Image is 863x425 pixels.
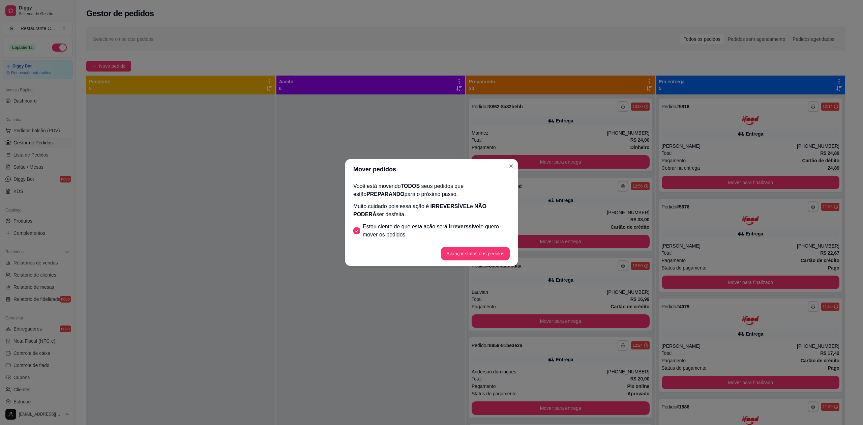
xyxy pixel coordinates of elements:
[430,203,470,209] span: IRREVERSÍVEL
[353,202,510,219] p: Muito cuidado pois essa ação é e ser desfeita.
[353,203,486,217] span: NÃO PODERÁ
[366,191,405,197] span: PREPARANDO
[449,224,480,229] span: irreverssível
[353,182,510,198] p: Você está movendo seus pedidos que estão para o próximo passo.
[441,247,510,260] button: Avançar status dos pedidos
[363,223,510,239] span: Estou ciente de que esta ação será e quero mover os pedidos.
[345,159,518,179] header: Mover pedidos
[506,161,516,171] button: Close
[401,183,420,189] span: TODOS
